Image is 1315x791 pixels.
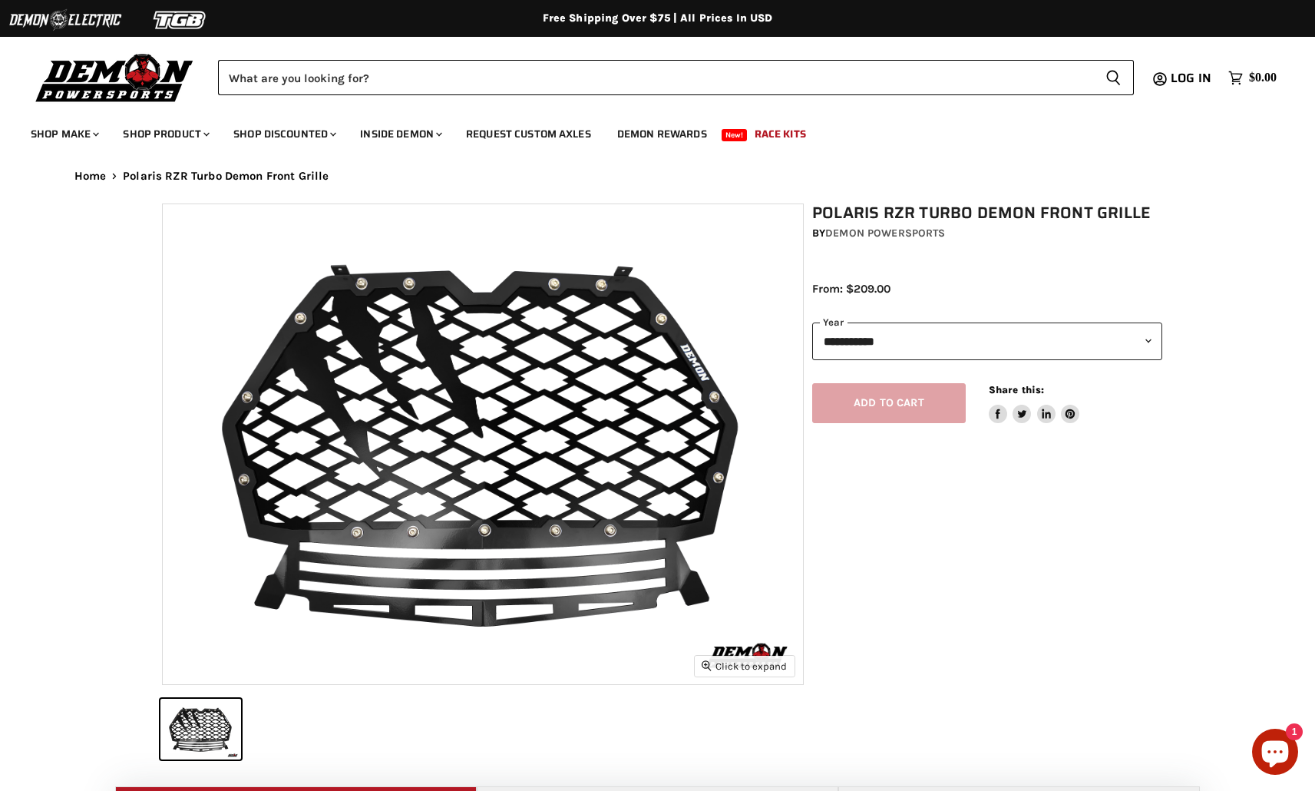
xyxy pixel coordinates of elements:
ul: Main menu [19,112,1273,150]
div: Free Shipping Over $75 | All Prices In USD [44,12,1272,25]
a: Request Custom Axles [454,118,603,150]
span: Polaris RZR Turbo Demon Front Grille [123,170,329,183]
img: Demon Powersports [31,50,199,104]
aside: Share this: [989,383,1080,424]
span: Log in [1171,68,1211,88]
select: year [812,323,1162,360]
span: New! [722,129,748,141]
div: by [812,225,1162,242]
span: Click to expand [702,660,787,672]
a: Shop Make [19,118,108,150]
a: Inside Demon [349,118,451,150]
form: Product [218,60,1134,95]
a: Shop Discounted [222,118,345,150]
img: TGB Logo 2 [123,5,238,35]
span: From: $209.00 [812,282,890,296]
a: $0.00 [1221,67,1284,89]
nav: Breadcrumbs [44,170,1272,183]
inbox-online-store-chat: Shopify online store chat [1247,729,1303,779]
span: Share this: [989,384,1044,395]
img: Demon Electric Logo 2 [8,5,123,35]
a: Shop Product [111,118,219,150]
a: Race Kits [743,118,818,150]
a: Demon Powersports [825,227,945,240]
a: Log in [1164,71,1221,85]
button: Search [1093,60,1134,95]
a: Demon Rewards [606,118,719,150]
h1: Polaris RZR Turbo Demon Front Grille [812,204,1162,223]
input: Search [218,60,1093,95]
a: Home [74,170,107,183]
span: $0.00 [1249,71,1277,85]
img: IMAGE [163,204,803,684]
button: IMAGE thumbnail [160,699,241,760]
button: Click to expand [695,656,795,677]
